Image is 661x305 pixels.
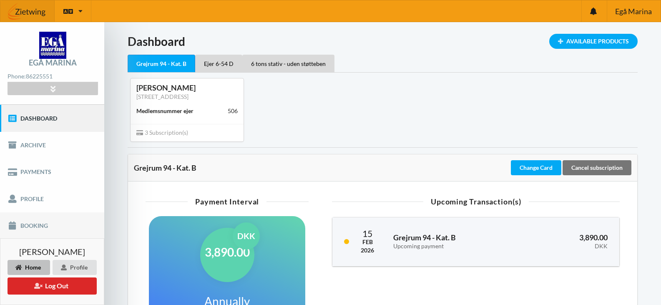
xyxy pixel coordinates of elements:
div: DKK [523,243,608,250]
h3: 3,890.00 [523,233,608,250]
div: Feb [361,238,374,246]
div: DKK [233,222,260,250]
div: Home [8,260,50,275]
div: Egå Marina [29,59,77,66]
div: Grejrum 94 - Kat. B [134,164,509,172]
div: Upcoming payment [393,243,512,250]
div: Phone: [8,71,98,82]
span: Egå Marina [615,8,652,15]
div: Medlemsnummer ejer [136,107,194,115]
strong: 86225551 [26,73,53,80]
span: [PERSON_NAME] [19,247,85,256]
div: Change Card [511,160,561,175]
div: Available Products [549,34,638,49]
div: 15 [361,229,374,238]
div: Grejrum 94 - Kat. B [128,55,195,73]
span: 3 Subscription(s) [136,129,188,136]
div: 506 [228,107,238,115]
div: Upcoming Transaction(s) [332,198,620,205]
img: logo [39,32,66,59]
div: Profile [53,260,97,275]
h1: 3,890.00 [205,245,250,260]
div: Cancel subscription [563,160,631,175]
div: 6 tons stativ - uden støtteben [242,55,334,72]
div: Ejer 6-54 D [195,55,242,72]
div: 2026 [361,246,374,255]
h3: Grejrum 94 - Kat. B [393,233,512,250]
div: [PERSON_NAME] [136,83,238,93]
div: Payment Interval [146,198,309,205]
a: [STREET_ADDRESS] [136,93,188,100]
button: Log Out [8,277,97,295]
h1: Dashboard [128,34,638,49]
